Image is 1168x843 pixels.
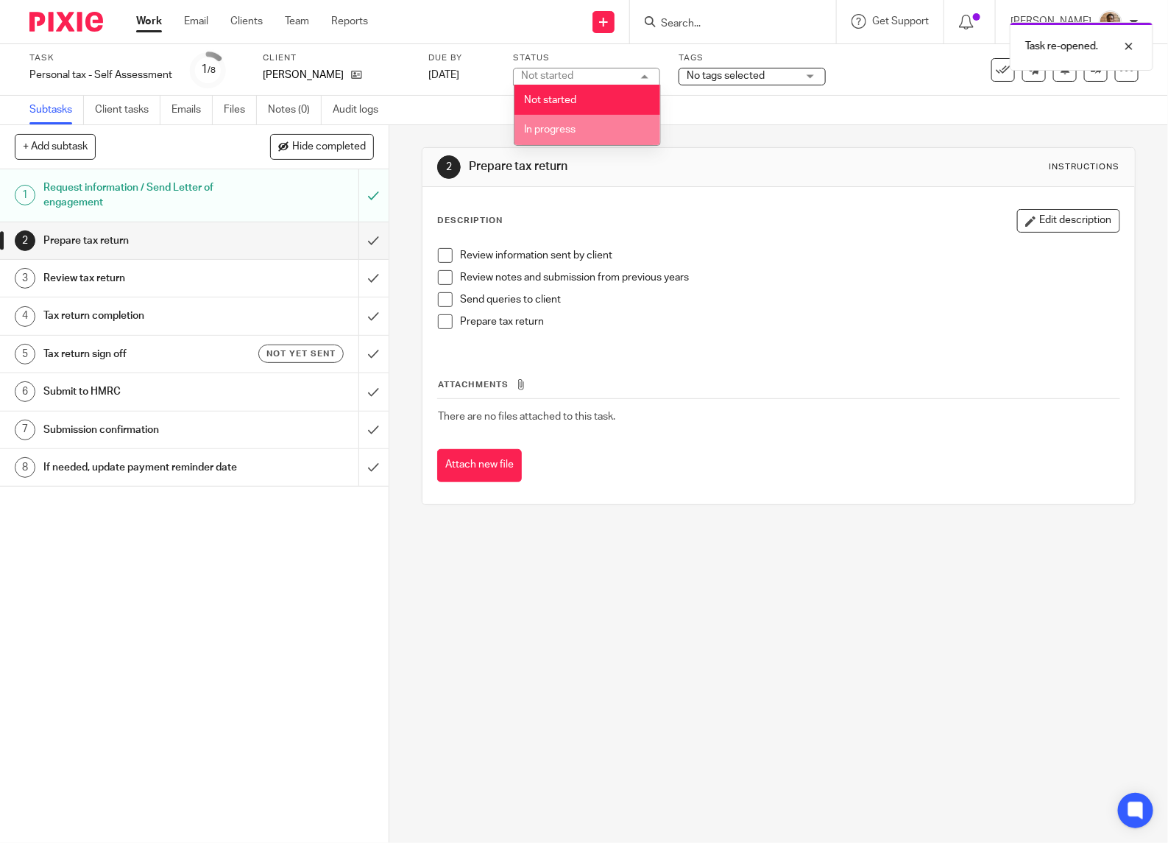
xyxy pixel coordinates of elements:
[1099,10,1122,34] img: WhatsApp%20Image%202025-04-23%20.jpg
[524,95,576,105] span: Not started
[15,381,35,402] div: 6
[333,96,389,124] a: Audit logs
[263,52,410,64] label: Client
[43,267,244,289] h1: Review tax return
[15,457,35,478] div: 8
[469,159,810,174] h1: Prepare tax return
[15,185,35,205] div: 1
[95,96,160,124] a: Client tasks
[208,66,216,74] small: /8
[15,230,35,251] div: 2
[268,96,322,124] a: Notes (0)
[292,141,366,153] span: Hide completed
[224,96,257,124] a: Files
[230,14,263,29] a: Clients
[428,52,495,64] label: Due by
[285,14,309,29] a: Team
[1050,161,1120,173] div: Instructions
[438,381,509,389] span: Attachments
[1017,209,1120,233] button: Edit description
[15,268,35,289] div: 3
[29,52,172,64] label: Task
[437,155,461,179] div: 2
[43,456,244,479] h1: If needed, update payment reminder date
[15,134,96,159] button: + Add subtask
[29,68,172,82] div: Personal tax - Self Assessment
[270,134,374,159] button: Hide completed
[437,449,522,482] button: Attach new file
[1025,39,1098,54] p: Task re-opened.
[43,419,244,441] h1: Submission confirmation
[513,52,660,64] label: Status
[15,306,35,327] div: 4
[43,381,244,403] h1: Submit to HMRC
[43,305,244,327] h1: Tax return completion
[263,68,344,82] p: [PERSON_NAME]
[201,61,216,78] div: 1
[184,14,208,29] a: Email
[43,177,244,214] h1: Request information / Send Letter of engagement
[29,96,84,124] a: Subtasks
[460,248,1119,263] p: Review information sent by client
[29,12,103,32] img: Pixie
[460,292,1119,307] p: Send queries to client
[266,348,336,360] span: Not yet sent
[331,14,368,29] a: Reports
[687,71,765,81] span: No tags selected
[136,14,162,29] a: Work
[460,270,1119,285] p: Review notes and submission from previous years
[524,124,576,135] span: In progress
[43,230,244,252] h1: Prepare tax return
[437,215,503,227] p: Description
[460,314,1119,329] p: Prepare tax return
[171,96,213,124] a: Emails
[15,420,35,440] div: 7
[438,412,615,422] span: There are no files attached to this task.
[43,343,244,365] h1: Tax return sign off
[521,71,573,81] div: Not started
[15,344,35,364] div: 5
[428,70,459,80] span: [DATE]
